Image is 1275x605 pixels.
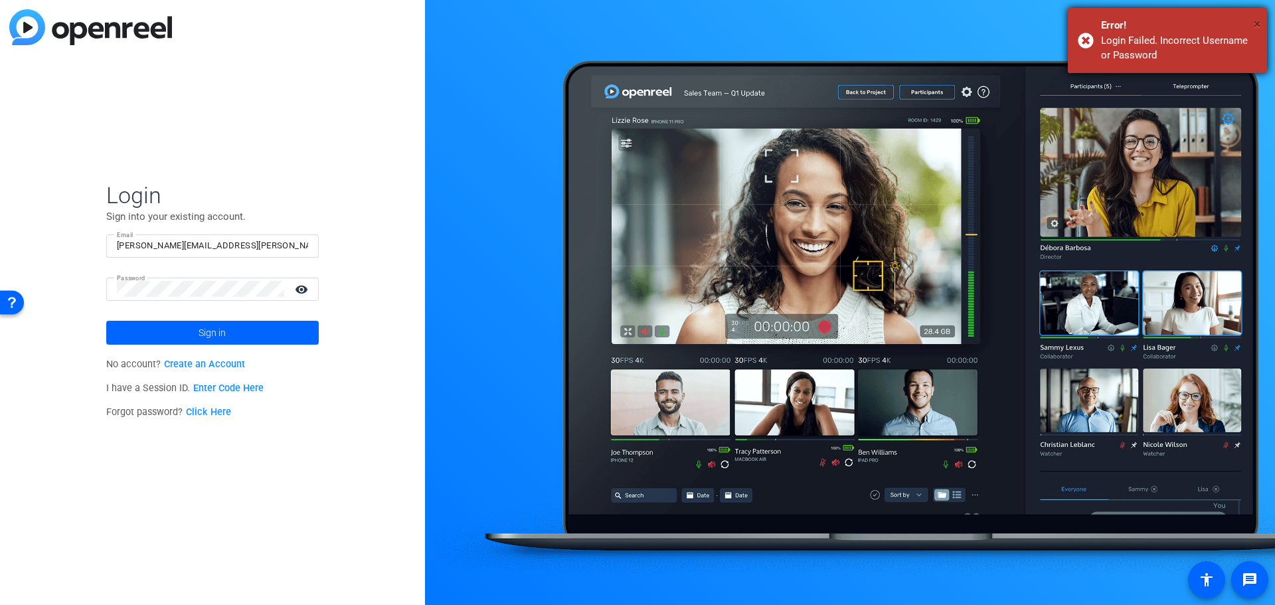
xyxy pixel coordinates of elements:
mat-label: Email [117,231,133,238]
button: Sign in [106,321,319,345]
input: Enter Email Address [117,238,308,254]
span: Forgot password? [106,406,231,418]
a: Create an Account [164,359,245,370]
mat-icon: message [1242,572,1258,588]
span: Login [106,181,319,209]
p: Sign into your existing account. [106,209,319,224]
mat-label: Password [117,274,145,282]
span: No account? [106,359,245,370]
button: Close [1254,14,1261,34]
span: I have a Session ID. [106,383,264,394]
div: Error! [1101,18,1257,33]
mat-icon: accessibility [1199,572,1215,588]
span: × [1254,16,1261,32]
span: Sign in [199,316,226,349]
a: Enter Code Here [193,383,264,394]
a: Click Here [186,406,231,418]
div: Login Failed. Incorrect Username or Password [1101,33,1257,63]
mat-icon: visibility [287,280,319,299]
img: blue-gradient.svg [9,9,172,45]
